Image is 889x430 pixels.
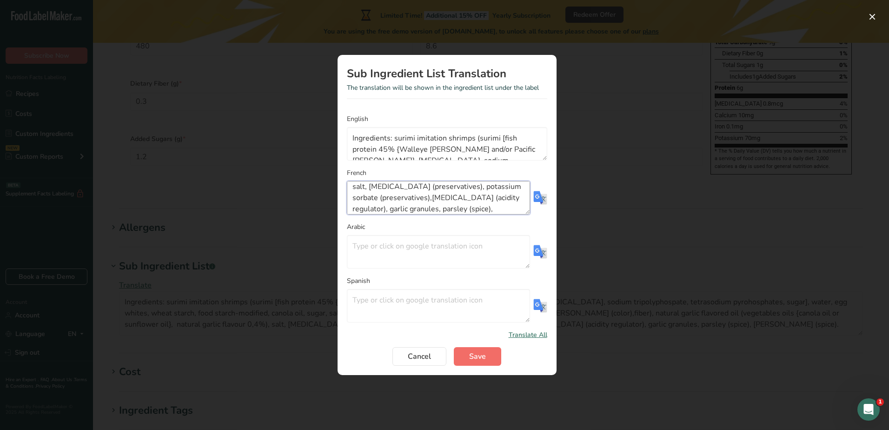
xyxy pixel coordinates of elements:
[347,68,547,79] h1: Sub Ingredient List Translation
[454,347,501,366] button: Save
[408,351,431,362] span: Cancel
[876,398,884,406] span: 1
[347,276,547,286] label: Spanish
[392,347,446,366] button: Cancel
[347,83,547,93] p: The translation will be shown in the ingredient list under the label
[533,191,547,205] img: Use Google translation
[533,299,547,313] img: Use Google translation
[509,330,547,340] span: Translate All
[347,114,547,124] label: English
[533,245,547,259] img: Use Google translation
[347,168,547,178] label: French
[857,398,880,421] iframe: Intercom live chat
[347,222,547,232] label: Arabic
[469,351,486,362] span: Save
